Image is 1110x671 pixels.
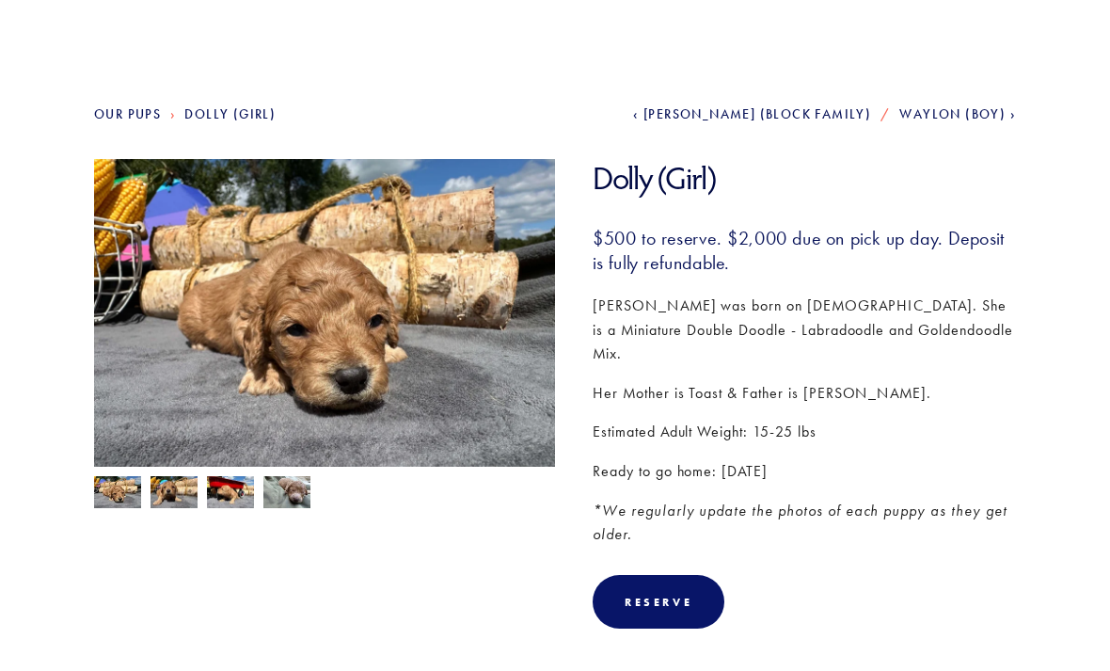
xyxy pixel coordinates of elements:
p: [PERSON_NAME] was born on [DEMOGRAPHIC_DATA]. She is a Miniature Double Doodle - Labradoodle and ... [593,295,1016,367]
a: Dolly (Girl) [184,107,276,123]
span: Waylon (Boy) [899,107,1006,123]
img: Dolly 3.jpg [94,475,141,511]
a: Our Pups [94,107,161,123]
img: Dolly 2.jpg [151,477,198,513]
a: Waylon (Boy) [899,107,1016,123]
p: Her Mother is Toast & Father is [PERSON_NAME]. [593,382,1016,407]
p: Ready to go home: [DATE] [593,460,1016,485]
p: Estimated Adult Weight: 15-25 lbs [593,421,1016,445]
h1: Dolly (Girl) [593,160,1016,199]
img: Dolly 1.jpg [263,474,310,510]
img: Dolly 3.jpg [94,141,555,487]
span: [PERSON_NAME] (Block Family) [643,107,871,123]
h3: $500 to reserve. $2,000 due on pick up day. Deposit is fully refundable. [593,227,1016,276]
div: Reserve [593,576,724,630]
img: Dolly 4.jpg [207,477,254,513]
a: [PERSON_NAME] (Block Family) [633,107,871,123]
div: Reserve [625,596,692,610]
em: *We regularly update the photos of each puppy as they get older. [593,503,1012,545]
